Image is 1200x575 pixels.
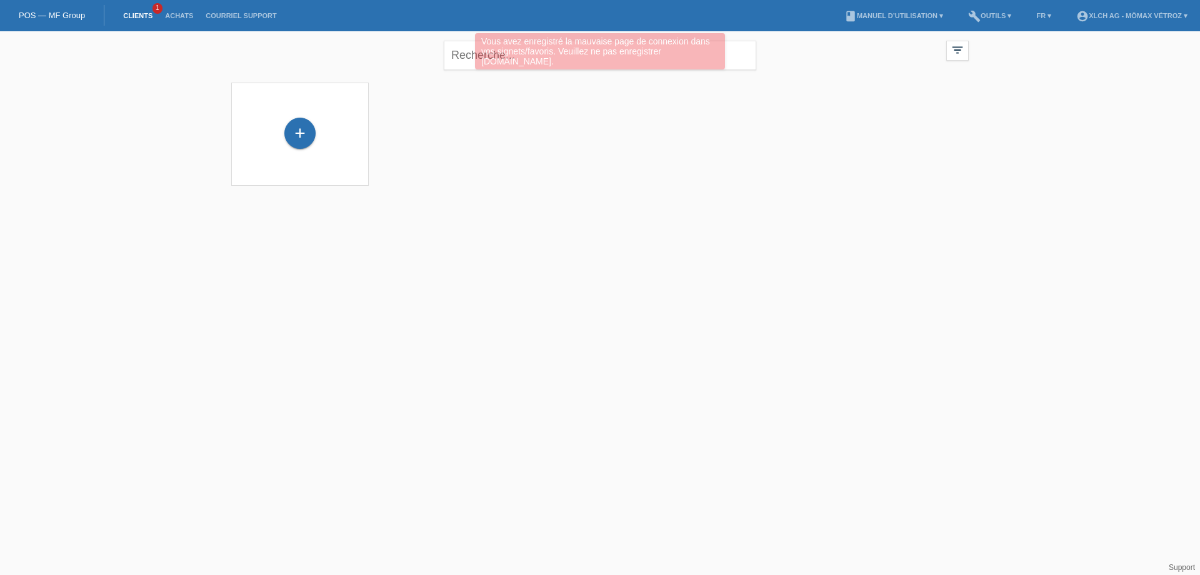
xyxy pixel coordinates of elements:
[1031,12,1058,19] a: FR ▾
[117,12,159,19] a: Clients
[475,33,725,69] div: Vous avez enregistré la mauvaise page de connexion dans vos signets/favoris. Veuillez ne pas enre...
[838,12,949,19] a: bookManuel d’utilisation ▾
[962,12,1017,19] a: buildOutils ▾
[1169,563,1195,572] a: Support
[199,12,282,19] a: Courriel Support
[285,123,315,144] div: Enregistrer le client
[19,11,85,20] a: POS — MF Group
[1076,10,1089,23] i: account_circle
[968,10,981,23] i: build
[159,12,199,19] a: Achats
[152,3,162,14] span: 1
[844,10,857,23] i: book
[1070,12,1194,19] a: account_circleXLCH AG - Mömax Vétroz ▾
